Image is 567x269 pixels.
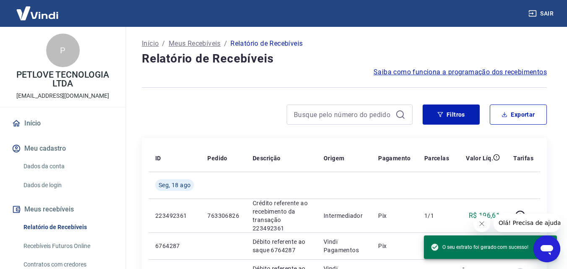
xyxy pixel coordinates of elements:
iframe: Fechar mensagem [473,215,490,232]
span: Seg, 18 ago [159,181,191,189]
p: 6764287 [155,242,194,250]
a: Início [142,39,159,49]
p: Pagamento [378,154,411,162]
p: Intermediador [324,212,365,220]
p: / [224,39,227,49]
p: [EMAIL_ADDRESS][DOMAIN_NAME] [16,91,109,100]
button: Meus recebíveis [10,200,115,219]
p: Crédito referente ao recebimento da transação 223492361 [253,199,310,232]
button: Exportar [490,104,547,125]
p: 763306826 [207,212,239,220]
p: R$ 196,61 [469,211,500,221]
p: Parcelas [424,154,449,162]
p: Pix [378,212,411,220]
p: Valor Líq. [466,154,493,162]
a: Dados de login [20,177,115,194]
button: Filtros [423,104,480,125]
button: Sair [527,6,557,21]
p: 1/1 [424,212,449,220]
div: P [46,34,80,67]
p: Tarifas [513,154,533,162]
p: / [162,39,165,49]
input: Busque pelo número do pedido [294,108,392,121]
p: Descrição [253,154,281,162]
p: Relatório de Recebíveis [230,39,303,49]
iframe: Mensagem da empresa [494,214,560,232]
p: PETLOVE TECNOLOGIA LTDA [7,71,119,88]
p: Pedido [207,154,227,162]
p: 223492361 [155,212,194,220]
p: Pix [378,242,411,250]
a: Início [10,114,115,133]
a: Dados da conta [20,158,115,175]
span: O seu extrato foi gerado com sucesso! [431,243,528,251]
iframe: Botão para abrir a janela de mensagens [533,235,560,262]
img: Vindi [10,0,65,26]
a: Saiba como funciona a programação dos recebimentos [374,67,547,77]
h4: Relatório de Recebíveis [142,50,547,67]
a: Relatório de Recebíveis [20,219,115,236]
span: Olá! Precisa de ajuda? [5,6,71,13]
a: Recebíveis Futuros Online [20,238,115,255]
p: ID [155,154,161,162]
a: Meus Recebíveis [169,39,221,49]
p: Origem [324,154,344,162]
p: Vindi Pagamentos [324,238,365,254]
button: Meu cadastro [10,139,115,158]
p: Débito referente ao saque 6764287 [253,238,310,254]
